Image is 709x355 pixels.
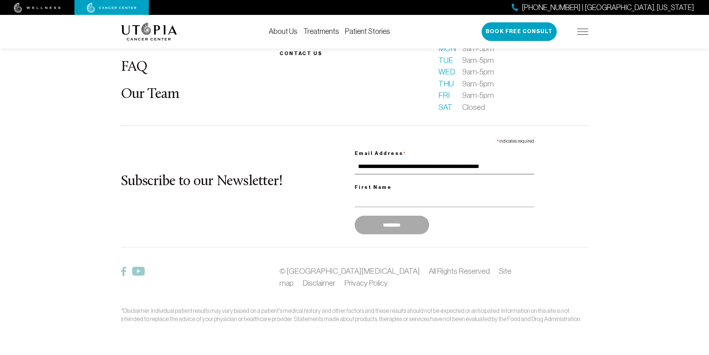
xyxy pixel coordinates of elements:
span: All Rights Reserved [429,267,490,275]
span: 9am-5pm [462,54,494,66]
a: Disclaimer [303,279,335,287]
a: About Us [269,27,297,35]
span: Sat [438,101,453,113]
button: Book Free Consult [482,22,557,41]
a: Site map [280,267,511,287]
a: Patient Stories [345,27,390,35]
span: Thu [438,78,453,90]
img: cancer center [87,3,137,13]
div: indicates required [355,135,534,146]
h2: Subscribe to our Newsletter! [121,174,355,190]
a: © [GEOGRAPHIC_DATA][MEDICAL_DATA] [280,267,419,275]
img: logo [121,23,177,41]
a: Privacy Policy [344,279,388,287]
a: [PHONE_NUMBER] | [GEOGRAPHIC_DATA], [US_STATE] [512,2,694,13]
div: *Disclaimer: Individual patient results may vary based on a patient’s medical history and other f... [121,307,588,323]
img: Twitter [132,267,145,276]
span: Contact us [280,51,322,56]
img: Facebook [121,267,126,276]
span: Closed [462,101,485,113]
span: 9am-5pm [462,89,494,101]
img: icon-hamburger [577,29,588,35]
span: Tue [438,54,453,66]
span: 9am-5pm [462,78,494,90]
a: Treatments [303,27,339,35]
span: Wed [438,66,453,78]
img: wellness [14,3,61,13]
span: [PHONE_NUMBER] | [GEOGRAPHIC_DATA], [US_STATE] [522,2,694,13]
label: Email Address [355,146,534,159]
span: Fri [438,89,453,101]
a: FAQ [121,60,148,75]
span: 9am-5pm [462,66,494,78]
a: Our Team [121,87,179,102]
label: First Name [355,183,534,192]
